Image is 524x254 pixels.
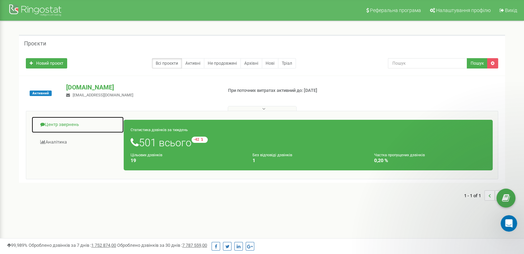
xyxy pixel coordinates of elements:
span: Реферальна програма [370,8,421,13]
a: Не продовжені [204,58,241,68]
span: Оброблено дзвінків за 30 днів : [117,243,207,248]
small: -42 [192,137,208,143]
u: 7 787 559,00 [182,243,207,248]
a: Активні [182,58,204,68]
p: При поточних витратах активний до: [DATE] [228,87,338,94]
a: Архівні [240,58,262,68]
span: Активний [30,91,52,96]
a: Тріал [278,58,296,68]
input: Пошук [388,58,467,68]
nav: ... [464,183,505,208]
a: Нові [262,58,278,68]
small: Статистика дзвінків за тиждень [131,128,188,132]
span: Оброблено дзвінків за 7 днів : [29,243,116,248]
span: Вихід [505,8,517,13]
h4: 0,20 % [374,158,486,163]
a: Новий проєкт [26,58,67,68]
h1: 501 всього [131,137,486,148]
h4: 1 [253,158,364,163]
small: Цільових дзвінків [131,153,162,157]
h5: Проєкти [24,41,46,47]
span: [EMAIL_ADDRESS][DOMAIN_NAME] [73,93,133,97]
span: 1 - 1 of 1 [464,190,484,201]
span: Налаштування профілю [436,8,491,13]
button: Пошук [467,58,487,68]
p: [DOMAIN_NAME] [66,83,217,92]
a: Аналiтика [31,134,124,151]
iframe: Intercom live chat [501,215,517,232]
u: 1 752 874,00 [91,243,116,248]
a: Всі проєкти [152,58,182,68]
small: Частка пропущених дзвінків [374,153,425,157]
h4: 19 [131,158,242,163]
a: Центр звернень [31,116,124,133]
span: 99,989% [7,243,28,248]
small: Без відповіді дзвінків [253,153,292,157]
